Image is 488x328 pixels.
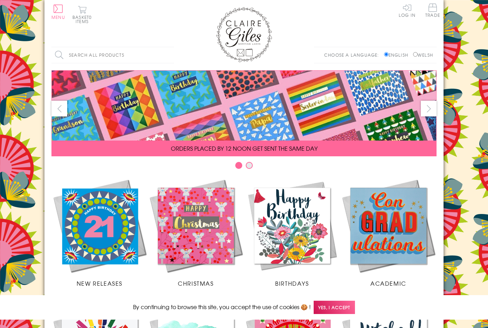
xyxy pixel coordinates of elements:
button: Carousel Page 1 (Current Slide) [235,162,242,169]
span: Trade [425,3,440,17]
a: Birthdays [244,178,340,287]
a: Academic [340,178,437,287]
button: prev [51,101,67,116]
span: ORDERS PLACED BY 12 NOON GET SENT THE SAME DAY [171,144,318,152]
span: Menu [51,14,65,20]
button: Basket0 items [72,6,92,23]
button: Menu [51,5,65,19]
img: Claire Giles Greetings Cards [216,7,272,62]
span: Yes, I accept [314,301,355,314]
a: New Releases [51,178,148,287]
a: Log In [399,3,416,17]
span: Christmas [178,279,214,287]
input: Welsh [413,52,418,57]
div: Carousel Pagination [51,162,437,172]
button: next [421,101,437,116]
input: Search [167,47,174,63]
label: English [384,52,412,58]
a: Christmas [148,178,244,287]
span: New Releases [77,279,123,287]
input: Search all products [51,47,174,63]
label: Welsh [413,52,433,58]
p: Choose a language: [324,52,383,58]
span: 0 items [76,14,92,24]
input: English [384,52,389,57]
span: Academic [370,279,406,287]
span: Birthdays [275,279,309,287]
a: Trade [425,3,440,19]
button: Carousel Page 2 [246,162,253,169]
